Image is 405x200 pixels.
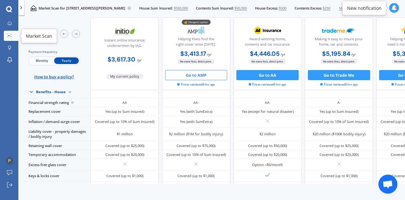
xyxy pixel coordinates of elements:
p: Market Scan for [STREET_ADDRESS][PERSON_NAME] [39,6,125,11]
span: $250 [323,6,330,11]
span: / yr [137,58,142,62]
span: / yr [281,52,285,57]
div: A- [337,100,341,105]
div: AA [122,100,127,105]
div: Open chat [378,175,397,194]
b: $5,195.84 [322,50,350,58]
div: Yes (with SumExtra) [180,109,212,114]
div: AA- [193,100,199,105]
b: $3,617.30 [108,55,135,63]
div: Covered (up to $50,000) [248,143,287,148]
div: $2 million ($1M for bodily injury) [169,132,223,137]
span: Contents Excess: [295,6,322,11]
span: My current policy [106,74,144,79]
div: Award-winning home, contents and car insurance. [238,36,297,49]
div: Payment frequency [28,49,80,55]
div: 💰 Cheapest option [182,20,210,25]
img: Benefit content down [66,88,74,96]
span: How to buy a policy? [34,74,74,79]
span: Prices retrieved 6 hrs ago [177,82,215,87]
span: House Excess: [255,6,278,11]
div: Yes (up to Sum Insured) [105,109,144,114]
span: Yearly [54,58,79,64]
div: Market Scan [26,33,52,39]
div: Covered (up to $20,000) [105,152,144,157]
span: No extra fees, direct price. [178,59,215,64]
div: Yes (except for natural disaster) [242,109,294,114]
span: $500 [279,6,286,11]
div: Hidden water / gradual damage [22,182,90,190]
div: New notification [347,5,382,11]
span: House Sum Insured: [139,6,173,11]
span: Contents Sum Insured: [196,6,234,11]
span: $90,000 [234,6,247,11]
div: Covered (up to 10% of Sum Insured) [166,152,226,157]
img: Trademe.webp [322,24,356,37]
div: Covered (up to $2,000) [321,184,358,189]
div: Helping Kiwis find the right cover since [DATE]. [166,36,226,49]
span: More info [339,6,356,11]
div: Covered (up to $25,000) [320,143,358,148]
div: Liability cover - property damages / bodily injury [22,127,90,141]
div: Covered (up to $1,000) [106,173,143,178]
b: $3,413.17 [180,50,206,58]
img: AMP.webp [179,24,213,37]
div: Excess-free glass cover [22,159,90,170]
button: Go to AMP [165,70,227,80]
div: Covered (up to 10% of Sum Insured) [95,119,154,124]
span: $550,000 [174,6,188,11]
div: $20 million ($100K bodily injury) [313,132,365,137]
span: No extra fees, direct price. [321,59,358,64]
span: No extra fees, direct price. [249,59,286,64]
button: Go to Trade Me [308,70,370,80]
div: Yes (up to Sum Insured) [320,109,358,114]
div: Covered (up to $1,000) [321,173,358,178]
div: Covered (up to $25,000) [320,152,358,157]
span: Prices retrieved 6 hrs ago [249,82,286,87]
div: Yes (with SumExtra) [180,119,212,124]
div: Replacement cover [22,107,90,116]
div: Keys & locks cover [22,171,90,182]
div: Covered (up to $1,000) [178,173,215,178]
span: Monthly [29,58,54,64]
b: $4,446.05 [250,50,280,58]
div: Covered (up to $5,000) [178,184,215,189]
div: Temporary accommodation [22,150,90,159]
div: Covered (up to $3,000) [106,184,143,189]
div: $2 million [259,132,276,137]
div: Covered (up to $75,000) [177,143,215,148]
img: home-and-contents.b802091223b8502ef2dd.svg [30,5,36,11]
span: Prices retrieved 6 hrs ago [320,82,358,87]
div: $1 million [117,132,133,137]
div: Financial strength rating [22,98,90,107]
div: Covered (up to 10% of Sum Insured) [309,119,369,124]
img: ACg8ocLgZtZQW056aOei7S6tdcED-5n9Tdd5PxIDkKRVWiMPSCjJ-Q=s96-c [6,157,13,165]
div: Inflation / demand surge cover [22,116,90,127]
img: Initio.webp [108,25,142,38]
div: AA- [265,100,271,105]
button: Go to AA [236,70,299,80]
div: Covered (up to $25,000) [105,143,144,148]
div: Making it easy to insure your home, car and contents. [309,36,369,49]
div: Benefits - House [36,90,66,94]
div: Covered (up to $20,000) [248,152,287,157]
div: Option <$6/month [252,162,283,167]
div: Retaining wall cover [22,141,90,150]
div: Covered (up to $2,000) [249,184,286,189]
span: / yr [207,52,212,57]
img: AA.webp [251,24,284,37]
span: / yr [351,52,356,57]
div: Instant online insurance; underwritten by IAG. [95,38,154,50]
